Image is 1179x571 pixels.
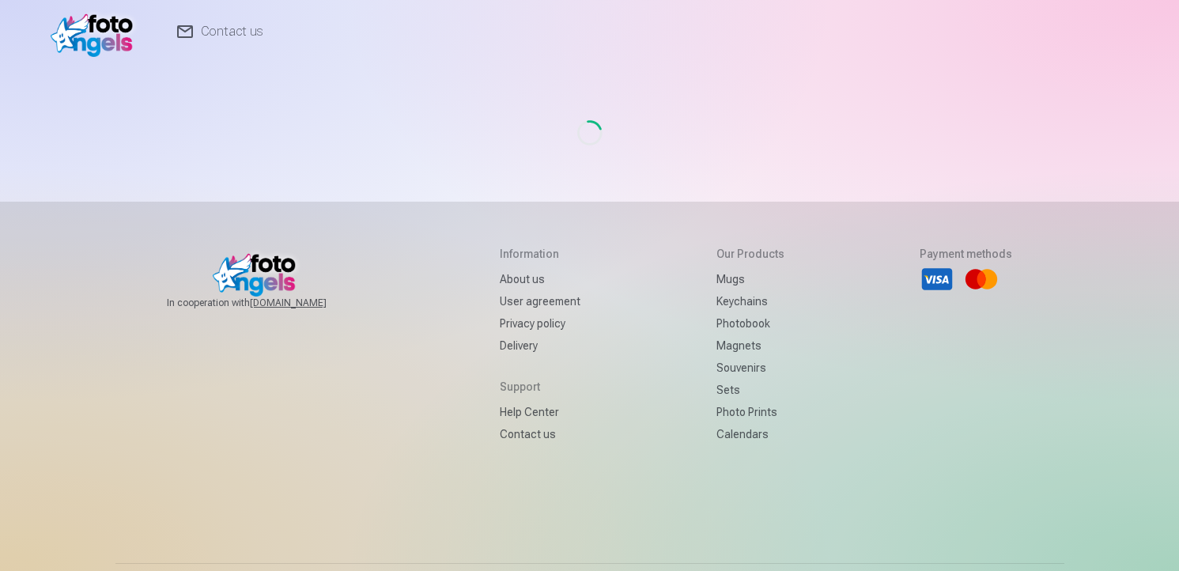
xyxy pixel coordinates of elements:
a: Sets [716,379,784,401]
span: In cooperation with [167,297,365,309]
a: Magnets [716,335,784,357]
a: Souvenirs [716,357,784,379]
h5: Our products [716,246,784,262]
a: Calendars [716,423,784,445]
h5: Information [500,246,580,262]
a: Photo prints [716,401,784,423]
li: Mastercard [964,262,999,297]
a: Mugs [716,268,784,290]
h5: Payment methods [920,246,1012,262]
img: /fa1 [51,6,142,57]
li: Visa [920,262,954,297]
a: [DOMAIN_NAME] [250,297,365,309]
a: Delivery [500,335,580,357]
a: Help Center [500,401,580,423]
a: Privacy policy [500,312,580,335]
a: User agreement [500,290,580,312]
a: Contact us [500,423,580,445]
h5: Support [500,379,580,395]
a: Keychains [716,290,784,312]
a: About us [500,268,580,290]
a: Photobook [716,312,784,335]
